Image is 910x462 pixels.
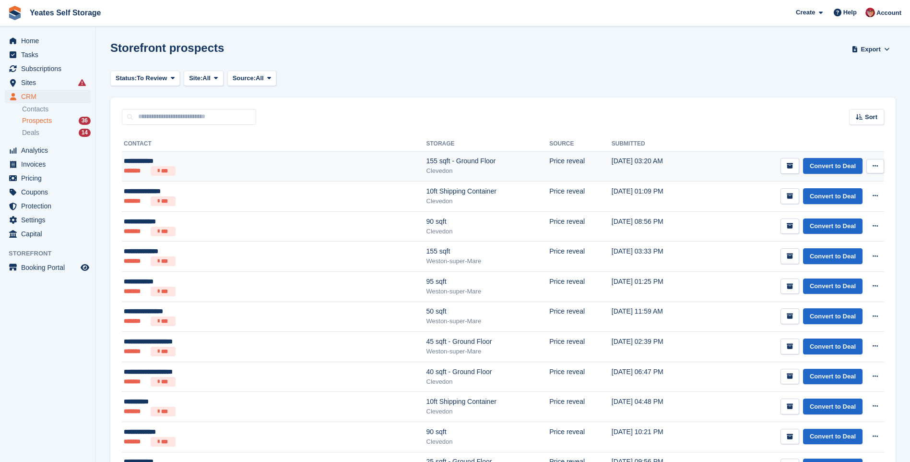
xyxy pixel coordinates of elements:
[612,211,702,242] td: [DATE] 08:56 PM
[612,362,702,392] td: [DATE] 06:47 PM
[21,185,79,199] span: Coupons
[426,367,550,377] div: 40 sqft - Ground Floor
[5,199,91,213] a: menu
[9,249,95,258] span: Storefront
[796,8,815,17] span: Create
[426,136,550,152] th: Storage
[256,73,264,83] span: All
[5,185,91,199] a: menu
[426,256,550,266] div: Weston-super-Mare
[549,332,612,362] td: Price reveal
[426,246,550,256] div: 155 sqft
[21,144,79,157] span: Analytics
[549,422,612,452] td: Price reveal
[5,62,91,75] a: menu
[865,8,875,17] img: Wendie Tanner
[426,397,550,407] div: 10ft Shipping Container
[110,71,180,86] button: Status: To Review
[426,227,550,236] div: Clevedon
[110,41,224,54] h1: Storefront prospects
[79,117,91,125] div: 36
[22,105,91,114] a: Contacts
[612,242,702,272] td: [DATE] 03:33 PM
[426,196,550,206] div: Clevedon
[426,427,550,437] div: 90 sqft
[21,48,79,61] span: Tasks
[5,171,91,185] a: menu
[803,369,863,385] a: Convert to Deal
[5,158,91,171] a: menu
[21,261,79,274] span: Booking Portal
[122,136,426,152] th: Contact
[612,302,702,332] td: [DATE] 11:59 AM
[426,337,550,347] div: 45 sqft - Ground Floor
[549,211,612,242] td: Price reveal
[5,261,91,274] a: menu
[549,136,612,152] th: Source
[202,73,211,83] span: All
[21,213,79,227] span: Settings
[79,262,91,273] a: Preview store
[549,302,612,332] td: Price reveal
[426,277,550,287] div: 95 sqft
[21,158,79,171] span: Invoices
[426,407,550,416] div: Clevedon
[803,339,863,354] a: Convert to Deal
[5,48,91,61] a: menu
[8,6,22,20] img: stora-icon-8386f47178a22dfd0bd8f6a31ec36ba5ce8667c1dd55bd0f319d3a0aa187defe.svg
[5,227,91,241] a: menu
[803,399,863,414] a: Convert to Deal
[803,219,863,234] a: Convert to Deal
[843,8,857,17] span: Help
[21,199,79,213] span: Protection
[22,116,52,125] span: Prospects
[21,76,79,89] span: Sites
[612,151,702,182] td: [DATE] 03:20 AM
[137,73,167,83] span: To Review
[426,156,550,166] div: 155 sqft - Ground Floor
[22,128,39,137] span: Deals
[426,186,550,196] div: 10ft Shipping Container
[426,347,550,356] div: Weston-super-Mare
[426,287,550,296] div: Weston-super-Mare
[549,272,612,302] td: Price reveal
[612,392,702,422] td: [DATE] 04:48 PM
[5,76,91,89] a: menu
[5,144,91,157] a: menu
[803,248,863,264] a: Convert to Deal
[612,332,702,362] td: [DATE] 02:39 PM
[612,136,702,152] th: Submitted
[26,5,105,21] a: Yeates Self Storage
[233,73,256,83] span: Source:
[612,272,702,302] td: [DATE] 01:25 PM
[549,392,612,422] td: Price reveal
[876,8,901,18] span: Account
[612,422,702,452] td: [DATE] 10:21 PM
[5,213,91,227] a: menu
[549,362,612,392] td: Price reveal
[22,128,91,138] a: Deals 14
[549,182,612,212] td: Price reveal
[21,62,79,75] span: Subscriptions
[21,90,79,103] span: CRM
[426,377,550,387] div: Clevedon
[184,71,224,86] button: Site: All
[79,129,91,137] div: 14
[426,437,550,447] div: Clevedon
[850,41,892,57] button: Export
[861,45,881,54] span: Export
[5,90,91,103] a: menu
[5,34,91,48] a: menu
[803,429,863,445] a: Convert to Deal
[116,73,137,83] span: Status:
[803,279,863,294] a: Convert to Deal
[612,182,702,212] td: [DATE] 01:09 PM
[803,158,863,174] a: Convert to Deal
[22,116,91,126] a: Prospects 36
[21,171,79,185] span: Pricing
[426,306,550,316] div: 50 sqft
[21,34,79,48] span: Home
[78,79,86,86] i: Smart entry sync failures have occurred
[865,112,877,122] span: Sort
[21,227,79,241] span: Capital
